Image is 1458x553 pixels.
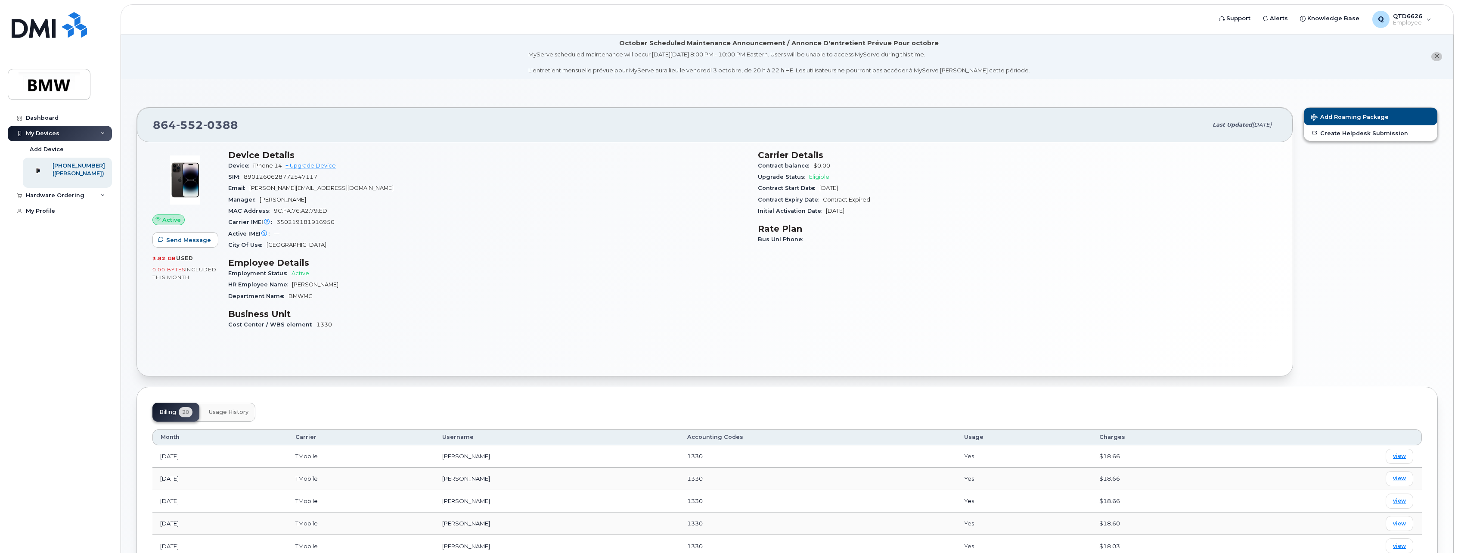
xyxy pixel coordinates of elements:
[228,162,253,169] span: Device
[1099,519,1244,528] div: $18.60
[152,445,288,468] td: [DATE]
[1099,475,1244,483] div: $18.66
[1393,520,1406,528] span: view
[292,281,338,288] span: [PERSON_NAME]
[159,154,211,206] img: image20231002-3703462-njx0qo.jpeg
[758,208,826,214] span: Initial Activation Date
[276,219,335,225] span: 350219181916950
[758,196,823,203] span: Contract Expiry Date
[1386,494,1413,509] a: view
[152,429,288,445] th: Month
[679,429,956,445] th: Accounting Codes
[249,185,394,191] span: [PERSON_NAME][EMAIL_ADDRESS][DOMAIN_NAME]
[228,242,267,248] span: City Of Use
[813,162,830,169] span: $0.00
[203,118,238,131] span: 0388
[687,520,703,527] span: 1330
[152,255,176,261] span: 3.82 GB
[1311,114,1389,122] span: Add Roaming Package
[956,490,1092,513] td: Yes
[1386,516,1413,531] a: view
[152,232,218,248] button: Send Message
[1099,497,1244,505] div: $18.66
[152,468,288,490] td: [DATE]
[288,513,434,535] td: TMobile
[152,266,217,280] span: included this month
[176,118,203,131] span: 552
[823,196,870,203] span: Contract Expired
[253,162,282,169] span: iPhone 14
[152,490,288,513] td: [DATE]
[292,270,309,276] span: Active
[434,468,679,490] td: [PERSON_NAME]
[228,281,292,288] span: HR Employee Name
[758,162,813,169] span: Contract balance
[687,543,703,550] span: 1330
[316,321,332,328] span: 1330
[1304,108,1437,125] button: Add Roaming Package
[152,513,288,535] td: [DATE]
[819,185,838,191] span: [DATE]
[228,321,316,328] span: Cost Center / WBS element
[288,293,313,299] span: BMWMC
[228,230,274,237] span: Active IMEI
[1213,121,1252,128] span: Last updated
[288,468,434,490] td: TMobile
[228,219,276,225] span: Carrier IMEI
[758,150,1277,160] h3: Carrier Details
[1421,516,1452,547] iframe: Messenger Launcher
[809,174,829,180] span: Eligible
[1431,52,1442,61] button: close notification
[228,309,748,319] h3: Business Unit
[1393,542,1406,550] span: view
[288,490,434,513] td: TMobile
[956,429,1092,445] th: Usage
[274,208,327,214] span: 9C:FA:76:A2:79:ED
[166,236,211,244] span: Send Message
[434,513,679,535] td: [PERSON_NAME]
[288,445,434,468] td: TMobile
[956,468,1092,490] td: Yes
[162,216,181,224] span: Active
[826,208,844,214] span: [DATE]
[228,174,244,180] span: SIM
[228,150,748,160] h3: Device Details
[434,445,679,468] td: [PERSON_NAME]
[228,258,748,268] h3: Employee Details
[956,513,1092,535] td: Yes
[267,242,326,248] span: [GEOGRAPHIC_DATA]
[152,267,185,273] span: 0.00 Bytes
[1393,497,1406,505] span: view
[209,409,248,416] span: Usage History
[228,270,292,276] span: Employment Status
[260,196,306,203] span: [PERSON_NAME]
[434,429,679,445] th: Username
[1386,471,1413,486] a: view
[619,39,939,48] div: October Scheduled Maintenance Announcement / Annonce D'entretient Prévue Pour octobre
[758,224,1277,234] h3: Rate Plan
[1252,121,1272,128] span: [DATE]
[1304,125,1437,141] a: Create Helpdesk Submission
[228,185,249,191] span: Email
[244,174,317,180] span: 8901260628772547117
[288,429,434,445] th: Carrier
[758,185,819,191] span: Contract Start Date
[687,475,703,482] span: 1330
[1393,475,1406,482] span: view
[1099,452,1244,460] div: $18.66
[274,230,279,237] span: —
[687,497,703,504] span: 1330
[1393,452,1406,460] span: view
[176,255,193,261] span: used
[528,50,1030,75] div: MyServe scheduled maintenance will occur [DATE][DATE] 8:00 PM - 10:00 PM Eastern. Users will be u...
[1099,542,1244,550] div: $18.03
[1092,429,1252,445] th: Charges
[228,293,288,299] span: Department Name
[758,174,809,180] span: Upgrade Status
[434,490,679,513] td: [PERSON_NAME]
[228,208,274,214] span: MAC Address
[687,453,703,460] span: 1330
[1386,449,1413,464] a: view
[228,196,260,203] span: Manager
[285,162,336,169] a: + Upgrade Device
